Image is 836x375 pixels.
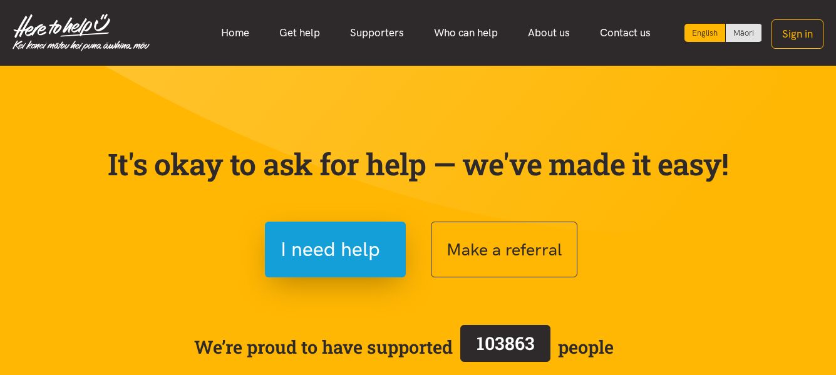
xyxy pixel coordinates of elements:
[726,24,761,42] a: Switch to Te Reo Māori
[335,19,419,46] a: Supporters
[194,322,614,371] span: We’re proud to have supported people
[13,14,150,51] img: Home
[206,19,264,46] a: Home
[419,19,513,46] a: Who can help
[281,234,380,265] span: I need help
[431,222,577,277] button: Make a referral
[684,24,762,42] div: Language toggle
[453,322,558,371] a: 103863
[684,24,726,42] div: Current language
[477,331,535,355] span: 103863
[265,222,406,277] button: I need help
[585,19,666,46] a: Contact us
[105,146,731,182] p: It's okay to ask for help — we've made it easy!
[771,19,823,49] button: Sign in
[264,19,335,46] a: Get help
[513,19,585,46] a: About us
